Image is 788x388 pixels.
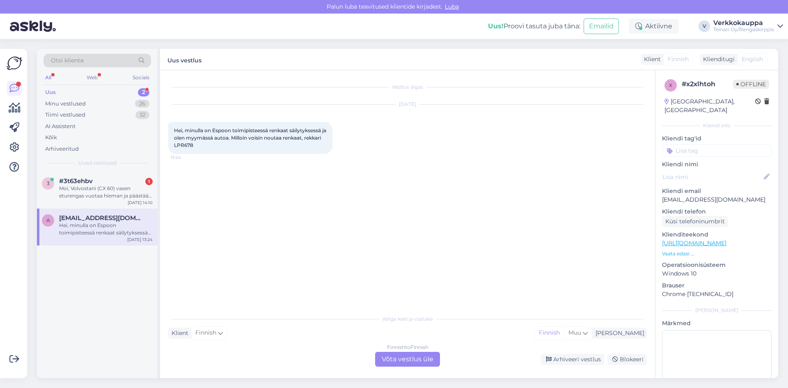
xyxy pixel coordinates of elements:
p: [EMAIL_ADDRESS][DOMAIN_NAME] [662,195,772,204]
p: Kliendi email [662,187,772,195]
span: Hei, minulla on Espoon toimipisteessä renkaat säilytyksessä ja olen myymässä autoa. Milloin voisi... [174,127,328,148]
p: Märkmed [662,319,772,328]
div: Hei, minulla on Espoon toimipisteessä renkaat säilytyksessä ja olen myymässä autoa. Milloin voisi... [59,222,153,236]
input: Lisa nimi [662,172,762,181]
p: Kliendi telefon [662,207,772,216]
a: VerkkokauppaTeinari Oy/Rengaskirppis [713,20,783,33]
div: Socials [131,72,151,83]
div: [PERSON_NAME] [592,329,644,337]
p: Klienditeekond [662,230,772,239]
div: Kõik [45,133,57,142]
button: Emailid [584,18,619,34]
div: Moi, Volvostani (CX 60) vasen eturengas vuotaa hieman ja päästää hieman painetta ulos - autolla a... [59,185,153,200]
div: Verkkokauppa [713,20,774,26]
p: Operatsioonisüsteem [662,261,772,269]
p: Windows 10 [662,269,772,278]
b: Uus! [488,22,504,30]
span: Luba [442,3,461,10]
div: Aktiivne [629,19,679,34]
div: 26 [135,100,149,108]
div: Teinari Oy/Rengaskirppis [713,26,774,33]
label: Uus vestlus [167,54,202,65]
div: AI Assistent [45,122,76,131]
span: Offline [733,80,769,89]
div: Küsi telefoninumbrit [662,216,728,227]
span: Muu [568,329,581,336]
span: #3t63ehbv [59,177,93,185]
div: [DATE] [168,101,647,108]
span: Finnish [195,328,216,337]
input: Lisa tag [662,145,772,157]
div: Valige keel ja vastake [168,315,647,323]
div: All [44,72,53,83]
span: Uued vestlused [78,159,117,167]
div: Finnish [535,327,564,339]
div: Proovi tasuta juba täna: [488,21,580,31]
span: x [669,82,672,88]
div: Arhiveeritud [45,145,79,153]
div: Klienditugi [700,55,735,64]
div: Klient [168,329,188,337]
div: Tiimi vestlused [45,111,85,119]
div: Arhiveeri vestlus [541,354,604,365]
a: [URL][DOMAIN_NAME] [662,239,726,247]
div: [GEOGRAPHIC_DATA], [GEOGRAPHIC_DATA] [664,97,755,115]
div: Uus [45,88,56,96]
div: Vestlus algas [168,83,647,91]
div: Minu vestlused [45,100,86,108]
div: Web [85,72,99,83]
p: Kliendi nimi [662,160,772,169]
span: a [46,217,50,223]
span: 13:24 [171,154,202,161]
img: Askly Logo [7,55,22,71]
div: Finnish to Finnish [387,344,428,351]
div: Klient [641,55,661,64]
div: [DATE] 13:24 [127,236,153,243]
div: [PERSON_NAME] [662,307,772,314]
div: Blokeeri [607,354,647,365]
span: 3 [47,180,50,186]
div: Võta vestlus üle [375,352,440,367]
div: 32 [135,111,149,119]
span: Otsi kliente [51,56,84,65]
p: Vaata edasi ... [662,250,772,257]
div: 2 [138,88,149,96]
div: [DATE] 14:10 [128,200,153,206]
span: English [742,55,763,64]
div: # x2xlhtoh [682,79,733,89]
div: Kliendi info [662,122,772,129]
p: Kliendi tag'id [662,134,772,143]
span: annamaria.engblom@gmail.com [59,214,144,222]
div: V [699,21,710,32]
p: Brauser [662,281,772,290]
span: Finnish [668,55,689,64]
div: 1 [145,178,153,185]
p: Chrome [TECHNICAL_ID] [662,290,772,298]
